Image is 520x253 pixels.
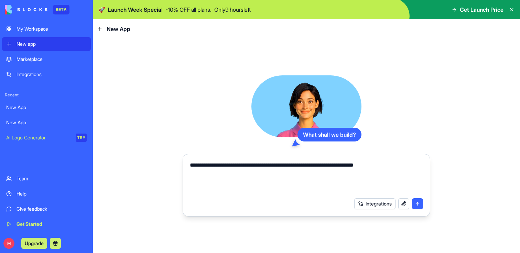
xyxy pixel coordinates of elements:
span: 🚀 [98,6,105,14]
div: New App [6,119,87,126]
span: New App [107,25,130,33]
a: New App [2,101,91,114]
div: Team [17,175,87,182]
div: Marketplace [17,56,87,63]
button: Integrations [354,198,396,209]
a: Give feedback [2,202,91,216]
a: Marketplace [2,52,91,66]
img: logo [5,5,47,14]
p: - 10 % OFF all plans. [165,6,212,14]
a: AI Logo GeneratorTRY [2,131,91,145]
a: My Workspace [2,22,91,36]
div: New App [6,104,87,111]
p: Only 9 hours left [214,6,251,14]
a: Help [2,187,91,201]
div: AI Logo Generator [6,134,71,141]
span: M [3,238,14,249]
div: Help [17,190,87,197]
span: Get Launch Price [460,6,503,14]
div: What shall we build? [297,128,361,141]
a: Get Started [2,217,91,231]
a: Integrations [2,67,91,81]
a: New app [2,37,91,51]
span: Launch Week Special [108,6,163,14]
div: New app [17,41,87,48]
button: Upgrade [21,238,47,249]
a: Upgrade [21,240,47,246]
div: TRY [76,134,87,142]
span: Recent [2,92,91,98]
div: Integrations [17,71,87,78]
div: BETA [53,5,69,14]
div: My Workspace [17,25,87,32]
div: Get Started [17,221,87,228]
a: Team [2,172,91,186]
a: BETA [5,5,69,14]
div: Give feedback [17,205,87,212]
a: New App [2,116,91,129]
